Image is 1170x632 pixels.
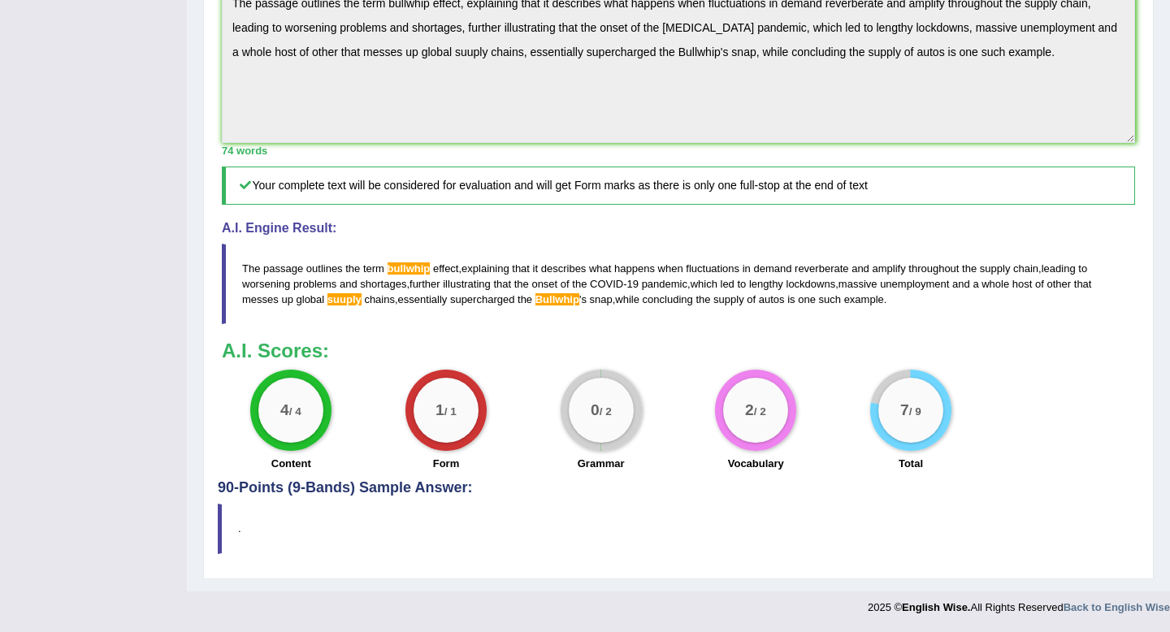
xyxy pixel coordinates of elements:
span: it [533,262,539,275]
span: shortages [360,278,406,290]
span: demand [753,262,791,275]
span: lockdowns [786,278,836,290]
span: the [518,293,532,305]
span: amplify [872,262,905,275]
span: Possible spelling mistake found. (did you mean: Bull whip) [535,293,579,305]
span: happens [614,262,655,275]
span: global [297,293,325,305]
span: supercharged [450,293,515,305]
span: such [819,293,841,305]
label: Vocabulary [728,456,784,471]
big: 1 [435,401,444,419]
span: supply [980,262,1011,275]
div: 2025 © All Rights Reserved [868,591,1170,615]
span: fluctuations [686,262,739,275]
small: / 4 [289,406,301,418]
span: led [721,278,734,290]
span: is [787,293,795,305]
span: chain [1013,262,1038,275]
span: s [581,293,587,305]
span: term [363,262,384,275]
span: supply [713,293,744,305]
label: Total [899,456,923,471]
span: throughout [908,262,959,275]
span: of [1035,278,1044,290]
span: unemployment [880,278,949,290]
span: explaining [461,262,509,275]
span: The [242,262,260,275]
span: when [658,262,683,275]
span: pandemic [642,278,687,290]
span: outlines [306,262,343,275]
big: 2 [745,401,754,419]
span: problems [293,278,336,290]
span: the [572,278,587,290]
span: illustrating [443,278,491,290]
span: to [737,278,746,290]
span: the [514,278,529,290]
small: / 2 [599,406,611,418]
span: of [747,293,756,305]
span: the [695,293,710,305]
span: chains [364,293,395,305]
big: 4 [280,401,289,419]
span: the [345,262,360,275]
span: and [952,278,970,290]
span: Possible spelling mistake found. (did you mean: supply) [327,293,362,305]
label: Grammar [578,456,625,471]
b: A.I. Scores: [222,340,329,361]
span: and [340,278,357,290]
span: in [743,262,751,275]
label: Form [433,456,460,471]
span: while [615,293,639,305]
span: whole [981,278,1009,290]
span: that [493,278,511,290]
span: up [281,293,292,305]
span: Possible spelling mistake found. (did you mean: bull whip) [388,262,431,275]
big: 7 [900,401,909,419]
span: reverberate [795,262,848,275]
blockquote: . [218,504,1139,553]
span: COVID [590,278,623,290]
span: further [409,278,440,290]
span: 19 [627,278,639,290]
label: Content [271,456,311,471]
span: concluding [643,293,693,305]
span: and [851,262,869,275]
span: worsening [242,278,290,290]
span: to [1078,262,1087,275]
h5: Your complete text will be considered for evaluation and will get Form marks as there is only one... [222,167,1135,205]
span: of [561,278,570,290]
blockquote: , , , - , , , ' , . [222,244,1135,324]
h4: A.I. Engine Result: [222,221,1135,236]
span: which [691,278,717,290]
span: that [512,262,530,275]
strong: English Wise. [902,601,970,613]
a: Back to English Wise [1064,601,1170,613]
span: onset [531,278,557,290]
span: the [962,262,977,275]
span: messes [242,293,279,305]
small: / 1 [444,406,457,418]
small: / 2 [754,406,766,418]
span: one [798,293,816,305]
span: autos [759,293,785,305]
span: essentially [398,293,448,305]
span: a [973,278,978,290]
span: example [844,293,884,305]
big: 0 [591,401,600,419]
span: describes [541,262,587,275]
span: that [1074,278,1092,290]
span: effect [433,262,459,275]
span: other [1047,278,1072,290]
div: 74 words [222,143,1135,158]
small: / 9 [909,406,921,418]
span: massive [838,278,877,290]
span: snap [590,293,613,305]
span: leading [1042,262,1076,275]
span: what [589,262,611,275]
span: lengthy [749,278,783,290]
span: passage [263,262,303,275]
span: host [1012,278,1033,290]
